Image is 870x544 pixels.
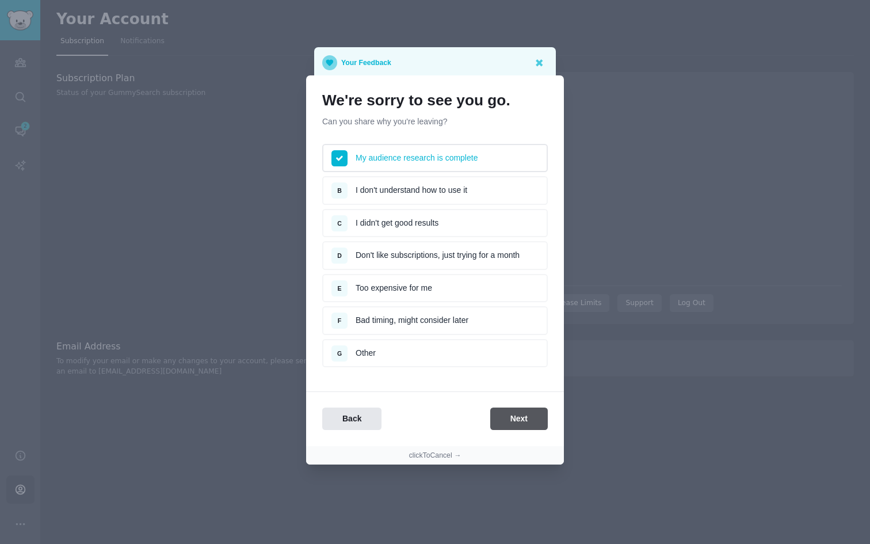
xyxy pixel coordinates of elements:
span: C [337,220,342,227]
span: B [337,187,342,194]
span: F [338,317,341,324]
span: G [337,350,342,357]
button: Back [322,408,381,430]
h1: We're sorry to see you go. [322,92,548,110]
p: Your Feedback [341,55,391,70]
span: E [337,285,341,292]
button: Next [490,408,548,430]
span: D [337,252,342,259]
p: Can you share why you're leaving? [322,116,548,128]
button: clickToCancel → [409,451,461,461]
